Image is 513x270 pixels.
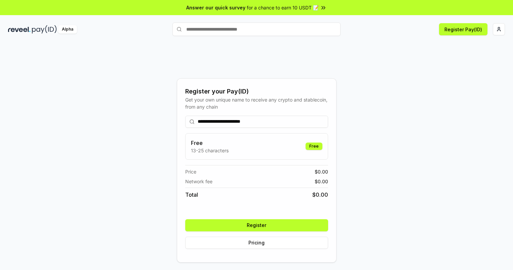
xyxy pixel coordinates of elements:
[58,25,77,34] div: Alpha
[315,168,328,175] span: $ 0.00
[185,168,196,175] span: Price
[191,139,229,147] h3: Free
[186,4,245,11] span: Answer our quick survey
[185,191,198,199] span: Total
[185,96,328,110] div: Get your own unique name to receive any crypto and stablecoin, from any chain
[439,23,487,35] button: Register Pay(ID)
[185,87,328,96] div: Register your Pay(ID)
[32,25,57,34] img: pay_id
[247,4,319,11] span: for a chance to earn 10 USDT 📝
[8,25,31,34] img: reveel_dark
[185,219,328,231] button: Register
[306,143,322,150] div: Free
[191,147,229,154] p: 13-25 characters
[315,178,328,185] span: $ 0.00
[185,178,212,185] span: Network fee
[312,191,328,199] span: $ 0.00
[185,237,328,249] button: Pricing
